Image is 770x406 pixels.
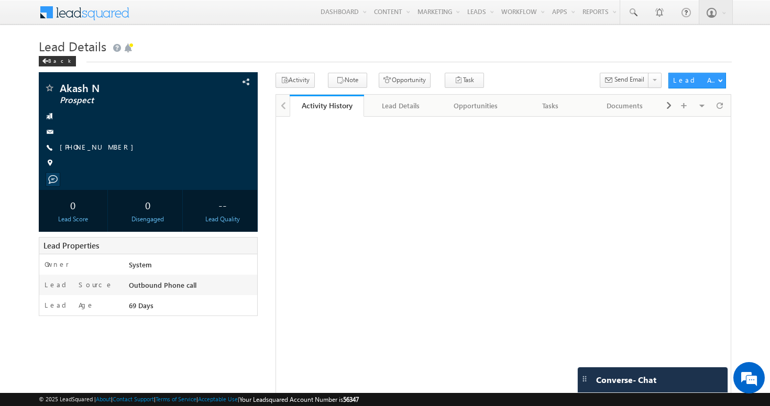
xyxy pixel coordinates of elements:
[39,394,359,404] span: © 2025 LeadSquared | | | | |
[39,56,76,66] div: Back
[328,73,367,88] button: Note
[156,396,196,402] a: Terms of Service
[191,215,255,224] div: Lead Quality
[45,300,94,310] label: Lead Age
[447,99,504,112] div: Opportunities
[445,73,484,88] button: Task
[45,260,69,269] label: Owner
[372,99,429,112] div: Lead Details
[614,75,644,84] span: Send Email
[39,55,81,64] a: Back
[673,75,718,85] div: Lead Actions
[600,73,649,88] button: Send Email
[60,142,139,151] a: [PHONE_NUMBER]
[113,396,154,402] a: Contact Support
[364,95,438,117] a: Lead Details
[96,396,111,402] a: About
[41,195,105,215] div: 0
[60,83,195,93] span: Akash N
[439,95,513,117] a: Opportunities
[198,396,238,402] a: Acceptable Use
[276,73,315,88] button: Activity
[45,280,113,289] label: Lead Source
[126,260,257,274] div: System
[60,95,195,106] span: Prospect
[43,240,99,251] span: Lead Properties
[41,215,105,224] div: Lead Score
[126,280,257,295] div: Outbound Phone call
[596,375,656,385] span: Converse - Chat
[290,95,364,117] a: Activity History
[191,195,255,215] div: --
[343,396,359,403] span: 56347
[116,215,180,224] div: Disengaged
[668,73,726,88] button: Lead Actions
[116,195,180,215] div: 0
[588,95,662,117] a: Documents
[379,73,431,88] button: Opportunity
[39,38,106,54] span: Lead Details
[513,95,588,117] a: Tasks
[298,100,356,110] div: Activity History
[239,396,359,403] span: Your Leadsquared Account Number is
[580,375,589,383] img: carter-drag
[126,300,257,315] div: 69 Days
[522,99,578,112] div: Tasks
[596,99,653,112] div: Documents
